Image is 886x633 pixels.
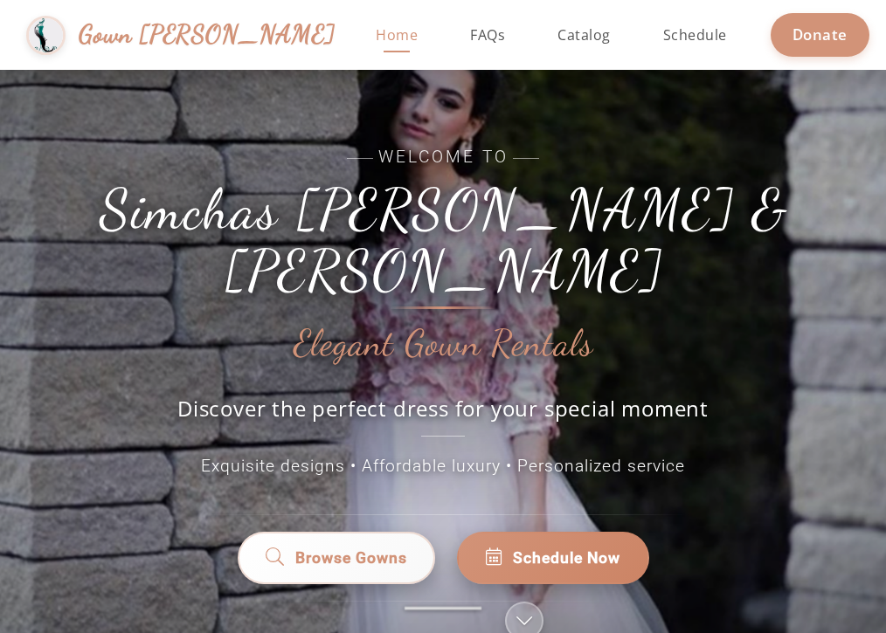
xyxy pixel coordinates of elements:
p: Discover the perfect dress for your special moment [159,394,727,437]
span: Schedule Now [513,547,620,569]
p: Exquisite designs • Affordable luxury • Personalized service [50,454,836,479]
h2: Elegant Gown Rentals [294,324,593,364]
span: Donate [793,24,848,45]
span: Home [376,25,418,45]
span: Browse Gowns [294,547,406,569]
a: Donate [771,13,869,56]
span: FAQs [470,25,505,45]
a: Gown [PERSON_NAME] [26,11,318,59]
span: Welcome to [50,145,836,170]
span: Catalog [557,25,611,45]
span: Gown [PERSON_NAME] [79,16,335,53]
img: Gown Gmach Logo [26,16,66,55]
span: Schedule [663,25,727,45]
h1: Simchas [PERSON_NAME] & [PERSON_NAME] [50,179,836,302]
